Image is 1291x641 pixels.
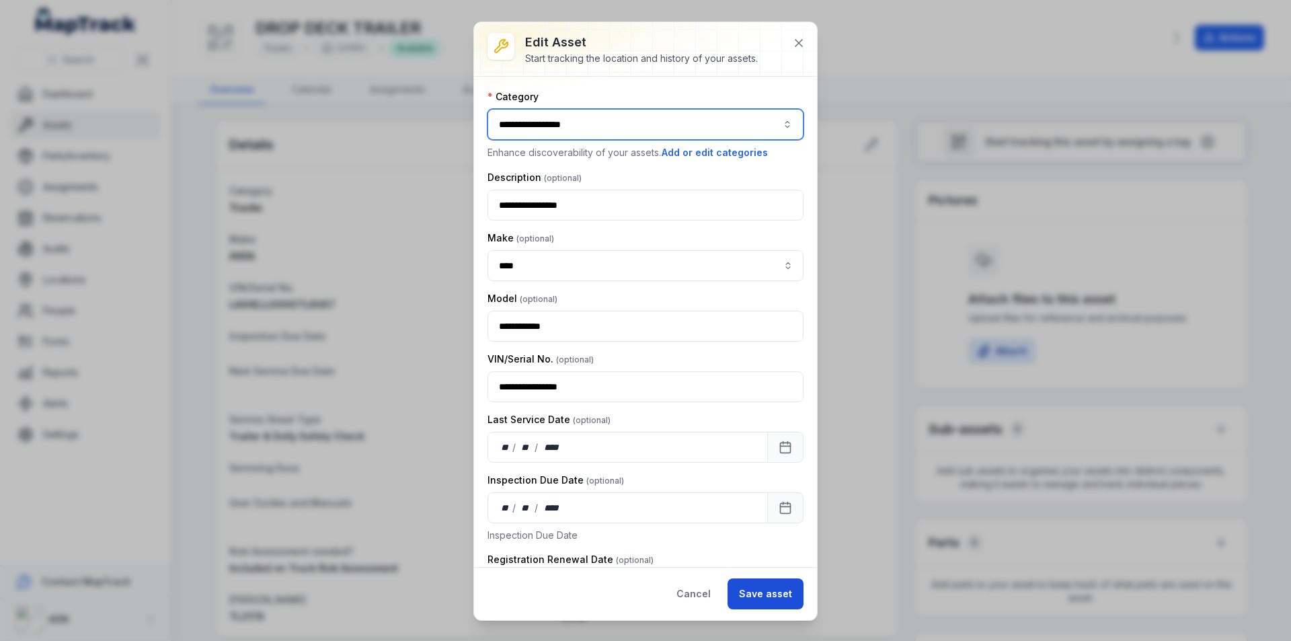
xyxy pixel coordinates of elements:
label: Category [487,90,539,104]
h3: Edit asset [525,33,758,52]
div: / [535,441,539,454]
label: Model [487,292,557,305]
label: Description [487,171,582,184]
button: Cancel [665,578,722,609]
button: Calendar [767,432,804,463]
input: asset-edit:cf[8261eee4-602e-4976-b39b-47b762924e3f]-label [487,250,804,281]
label: Last Service Date [487,413,611,426]
button: Save asset [728,578,804,609]
button: Calendar [767,492,804,523]
label: Registration Renewal Date [487,553,654,566]
div: / [512,441,517,454]
label: Inspection Due Date [487,474,624,487]
button: Add or edit categories [661,145,769,160]
p: Inspection Due Date [487,529,804,542]
label: Make [487,231,554,245]
div: month, [517,441,535,454]
div: year, [539,441,564,454]
div: day, [499,441,512,454]
div: year, [539,501,564,515]
p: Enhance discoverability of your assets. [487,145,804,160]
div: / [535,501,539,515]
div: month, [517,501,535,515]
div: day, [499,501,512,515]
label: VIN/Serial No. [487,352,594,366]
div: Start tracking the location and history of your assets. [525,52,758,65]
div: / [512,501,517,515]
